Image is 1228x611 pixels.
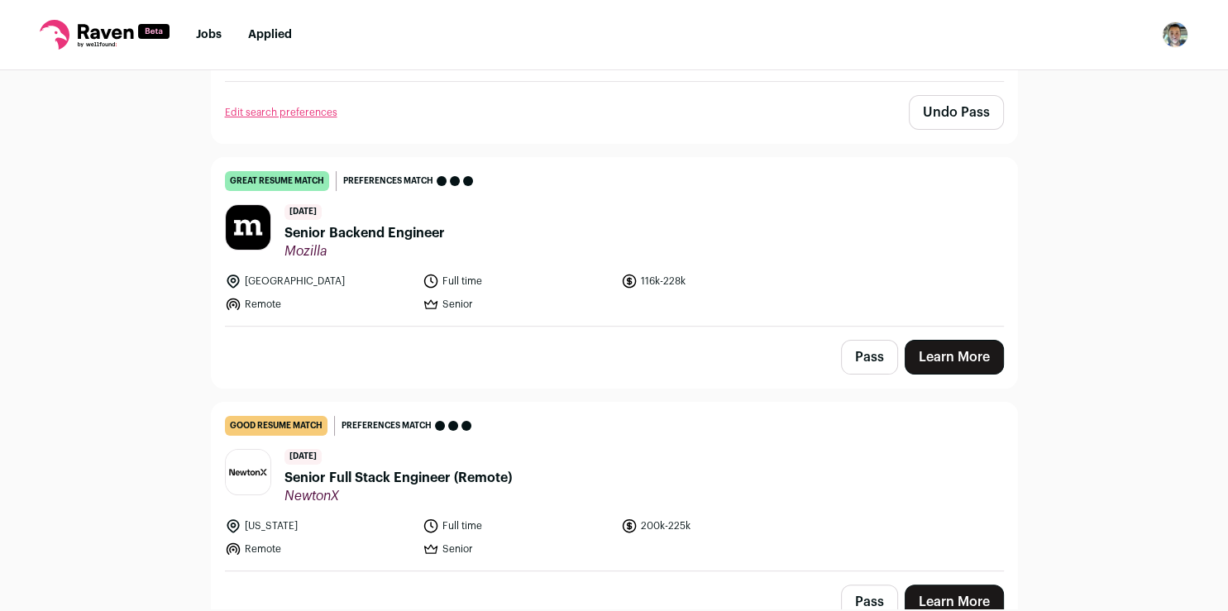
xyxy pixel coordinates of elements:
[909,95,1004,130] button: Undo Pass
[621,518,810,534] li: 200k-225k
[841,340,898,375] button: Pass
[284,449,322,465] span: [DATE]
[225,541,413,557] li: Remote
[212,403,1017,570] a: good resume match Preferences match [DATE] Senior Full Stack Engineer (Remote) NewtonX [US_STATE]...
[423,273,611,289] li: Full time
[225,518,413,534] li: [US_STATE]
[225,416,327,436] div: good resume match
[248,29,292,41] a: Applied
[284,223,445,243] span: Senior Backend Engineer
[423,296,611,313] li: Senior
[226,205,270,250] img: ed6f39911129357e39051950c0635099861b11d33cdbe02a057c56aa8f195c9d.jpg
[342,418,432,434] span: Preferences match
[1162,21,1188,48] button: Open dropdown
[284,243,445,260] span: Mozilla
[284,488,512,504] span: NewtonX
[225,106,337,119] a: Edit search preferences
[905,340,1004,375] a: Learn More
[225,171,329,191] div: great resume match
[225,273,413,289] li: [GEOGRAPHIC_DATA]
[212,158,1017,326] a: great resume match Preferences match [DATE] Senior Backend Engineer Mozilla [GEOGRAPHIC_DATA] Ful...
[284,204,322,220] span: [DATE]
[225,296,413,313] li: Remote
[343,173,433,189] span: Preferences match
[423,518,611,534] li: Full time
[196,29,222,41] a: Jobs
[284,468,512,488] span: Senior Full Stack Engineer (Remote)
[226,450,270,494] img: 63ede651662cc4f6f1187e43f5e260bbb9be76dcdb6a91b4b358627a18112017.jpg
[423,541,611,557] li: Senior
[1162,21,1188,48] img: 19917917-medium_jpg
[621,273,810,289] li: 116k-228k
